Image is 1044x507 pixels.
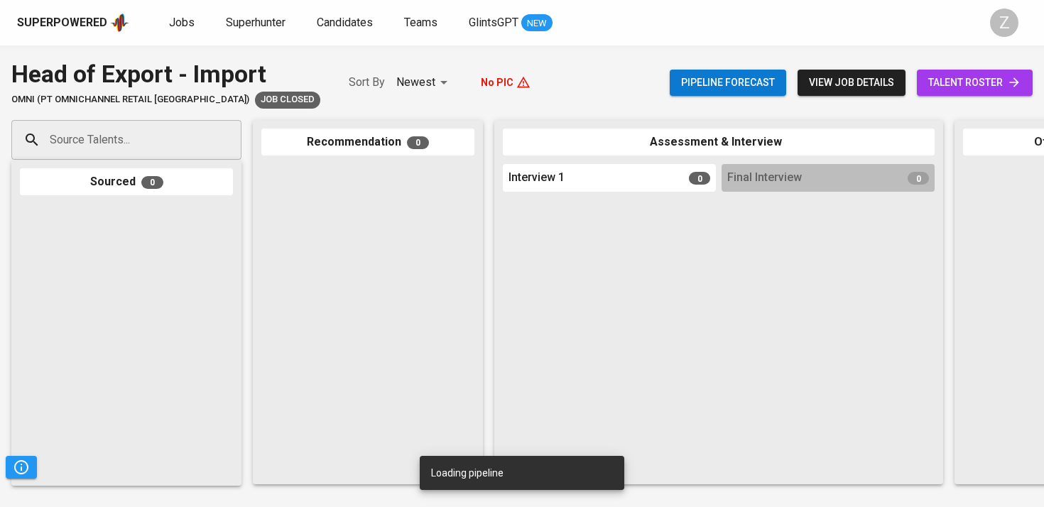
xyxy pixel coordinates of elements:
img: app logo [110,12,129,33]
p: Newest [396,74,435,91]
div: Loading pipeline [431,460,504,486]
div: Z [990,9,1018,37]
button: Open [234,138,236,141]
span: 0 [141,176,163,189]
span: Jobs [169,16,195,29]
div: Sourced [20,168,233,196]
span: OMNI (PT Omnichannel Retail [GEOGRAPHIC_DATA]) [11,93,249,107]
button: view job details [798,70,906,96]
span: NEW [521,16,553,31]
span: 0 [689,172,710,185]
span: Teams [404,16,437,29]
span: Interview 1 [509,170,565,186]
p: No PIC [481,75,513,89]
div: Slow response from client [255,92,320,109]
span: Job Closed [255,93,320,107]
span: 0 [908,172,929,185]
span: Pipeline forecast [681,74,775,92]
p: Sort By [349,74,385,91]
a: Superpoweredapp logo [17,12,129,33]
span: Candidates [317,16,373,29]
span: 0 [407,136,429,149]
div: Recommendation [261,129,474,156]
span: Final Interview [727,170,802,186]
div: Head of Export - Import [11,57,320,92]
a: GlintsGPT NEW [469,14,553,32]
div: Newest [396,70,452,96]
a: Teams [404,14,440,32]
button: Pipeline Triggers [6,456,37,479]
span: Superhunter [226,16,286,29]
span: GlintsGPT [469,16,518,29]
a: Jobs [169,14,197,32]
a: Superhunter [226,14,288,32]
div: Superpowered [17,15,107,31]
a: talent roster [917,70,1033,96]
span: view job details [809,74,894,92]
div: Assessment & Interview [503,129,935,156]
a: Candidates [317,14,376,32]
span: talent roster [928,74,1021,92]
button: Pipeline forecast [670,70,786,96]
